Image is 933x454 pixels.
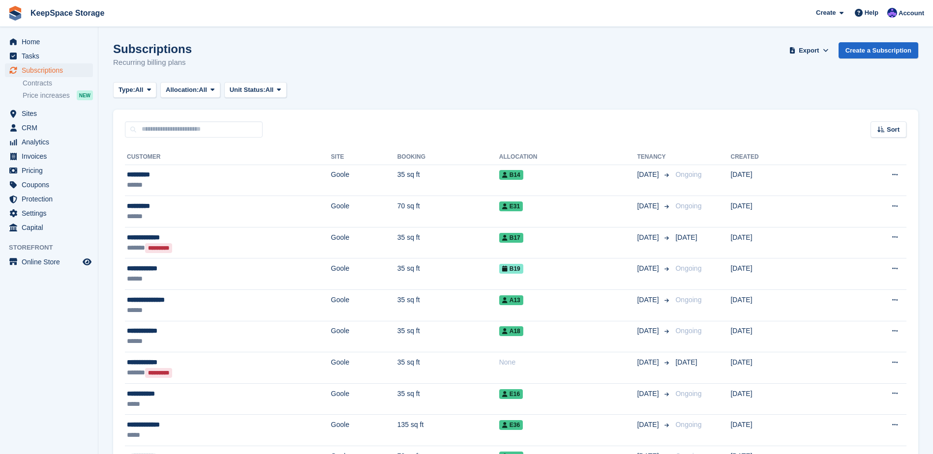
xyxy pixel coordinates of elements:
[113,82,156,98] button: Type: All
[675,327,701,335] span: Ongoing
[5,221,93,234] a: menu
[5,255,93,269] a: menu
[9,243,98,253] span: Storefront
[135,85,144,95] span: All
[331,227,397,258] td: Goole
[224,82,287,98] button: Unit Status: All
[397,165,499,196] td: 35 sq ft
[22,107,81,120] span: Sites
[637,326,661,336] span: [DATE]
[675,421,701,428] span: Ongoing
[331,383,397,415] td: Goole
[397,290,499,321] td: 35 sq ft
[499,170,523,180] span: B14
[27,5,108,21] a: KeepSpace Storage
[637,420,661,430] span: [DATE]
[5,135,93,149] a: menu
[499,233,523,243] span: B17
[5,35,93,49] a: menu
[397,383,499,415] td: 35 sq ft
[81,256,93,268] a: Preview store
[730,196,832,227] td: [DATE]
[637,149,671,165] th: Tenancy
[22,221,81,234] span: Capital
[397,321,499,352] td: 35 sq ft
[5,121,93,135] a: menu
[266,85,274,95] span: All
[331,415,397,446] td: Goole
[839,42,918,58] a: Create a Subscription
[675,358,697,366] span: [DATE]
[675,296,701,304] span: Ongoing
[331,149,397,165] th: Site
[199,85,207,95] span: All
[499,420,523,430] span: E36
[22,164,81,177] span: Pricing
[22,149,81,163] span: Invoices
[730,352,832,384] td: [DATE]
[499,149,637,165] th: Allocation
[397,258,499,290] td: 35 sq ft
[113,57,192,68] p: Recurring billing plans
[331,290,397,321] td: Goole
[499,357,637,368] div: None
[331,165,397,196] td: Goole
[730,149,832,165] th: Created
[5,149,93,163] a: menu
[499,295,523,305] span: A13
[887,125,900,135] span: Sort
[397,149,499,165] th: Booking
[5,63,93,77] a: menu
[230,85,266,95] span: Unit Status:
[637,170,661,180] span: [DATE]
[730,165,832,196] td: [DATE]
[397,415,499,446] td: 135 sq ft
[799,46,819,56] span: Export
[23,91,70,100] span: Price increases
[23,90,93,101] a: Price increases NEW
[331,258,397,290] td: Goole
[5,49,93,63] a: menu
[5,192,93,206] a: menu
[675,390,701,397] span: Ongoing
[331,321,397,352] td: Goole
[22,255,81,269] span: Online Store
[637,232,661,243] span: [DATE]
[5,107,93,120] a: menu
[787,42,831,58] button: Export
[22,49,81,63] span: Tasks
[899,8,924,18] span: Account
[730,321,832,352] td: [DATE]
[675,202,701,210] span: Ongoing
[730,415,832,446] td: [DATE]
[77,90,93,100] div: NEW
[499,264,523,274] span: B19
[637,263,661,274] span: [DATE]
[22,206,81,220] span: Settings
[499,326,523,336] span: A18
[22,135,81,149] span: Analytics
[730,227,832,258] td: [DATE]
[637,357,661,368] span: [DATE]
[887,8,897,18] img: Chloe Clark
[5,164,93,177] a: menu
[331,196,397,227] td: Goole
[730,290,832,321] td: [DATE]
[5,206,93,220] a: menu
[22,121,81,135] span: CRM
[22,63,81,77] span: Subscriptions
[816,8,836,18] span: Create
[637,201,661,211] span: [DATE]
[499,201,523,211] span: E31
[730,258,832,290] td: [DATE]
[397,227,499,258] td: 35 sq ft
[675,233,697,241] span: [DATE]
[22,178,81,192] span: Coupons
[119,85,135,95] span: Type:
[865,8,878,18] span: Help
[22,35,81,49] span: Home
[166,85,199,95] span: Allocation:
[675,264,701,272] span: Ongoing
[397,352,499,384] td: 35 sq ft
[730,383,832,415] td: [DATE]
